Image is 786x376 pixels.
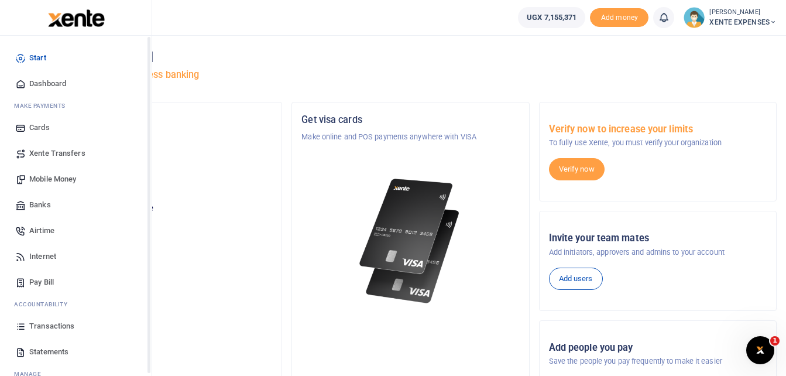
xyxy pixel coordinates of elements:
[9,339,142,365] a: Statements
[549,158,605,180] a: Verify now
[54,114,272,126] h5: Organization
[54,177,272,189] p: XENTE EXPENSES
[746,336,774,364] iframe: Intercom live chat
[518,7,585,28] a: UGX 7,155,371
[44,69,777,81] h5: Welcome to better business banking
[9,97,142,115] li: M
[29,346,68,358] span: Statements
[549,124,767,135] h5: Verify now to increase your limits
[9,269,142,295] a: Pay Bill
[29,78,66,90] span: Dashboard
[549,342,767,354] h5: Add people you pay
[23,300,67,309] span: countability
[47,13,105,22] a: logo-small logo-large logo-large
[48,9,105,27] img: logo-large
[54,217,272,229] h5: UGX 7,155,371
[9,313,142,339] a: Transactions
[9,295,142,313] li: Ac
[29,225,54,237] span: Airtime
[29,173,76,185] span: Mobile Money
[29,276,54,288] span: Pay Bill
[356,171,465,311] img: xente-_physical_cards.png
[549,356,767,367] p: Save the people you pay frequently to make it easier
[9,115,142,141] a: Cards
[29,52,46,64] span: Start
[301,114,519,126] h5: Get visa cards
[54,159,272,171] h5: Account
[9,141,142,166] a: Xente Transfers
[513,7,590,28] li: Wallet ballance
[527,12,576,23] span: UGX 7,155,371
[54,203,272,214] p: Your current account balance
[770,336,780,346] span: 1
[590,8,648,28] li: Toup your wallet
[549,268,603,290] a: Add users
[9,45,142,71] a: Start
[684,7,777,28] a: profile-user [PERSON_NAME] XENTE EXPENSES
[549,233,767,244] h5: Invite your team mates
[684,7,705,28] img: profile-user
[29,251,56,262] span: Internet
[9,166,142,192] a: Mobile Money
[29,320,74,332] span: Transactions
[20,101,66,110] span: ake Payments
[549,137,767,149] p: To fully use Xente, you must verify your organization
[590,12,648,21] a: Add money
[9,71,142,97] a: Dashboard
[590,8,648,28] span: Add money
[29,148,85,159] span: Xente Transfers
[709,8,777,18] small: [PERSON_NAME]
[9,218,142,244] a: Airtime
[9,192,142,218] a: Banks
[549,247,767,258] p: Add initiators, approvers and admins to your account
[44,50,777,63] h4: Hello [PERSON_NAME]
[29,199,51,211] span: Banks
[29,122,50,134] span: Cards
[54,131,272,143] p: XENTE TECH LIMITED
[709,17,777,28] span: XENTE EXPENSES
[301,131,519,143] p: Make online and POS payments anywhere with VISA
[9,244,142,269] a: Internet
